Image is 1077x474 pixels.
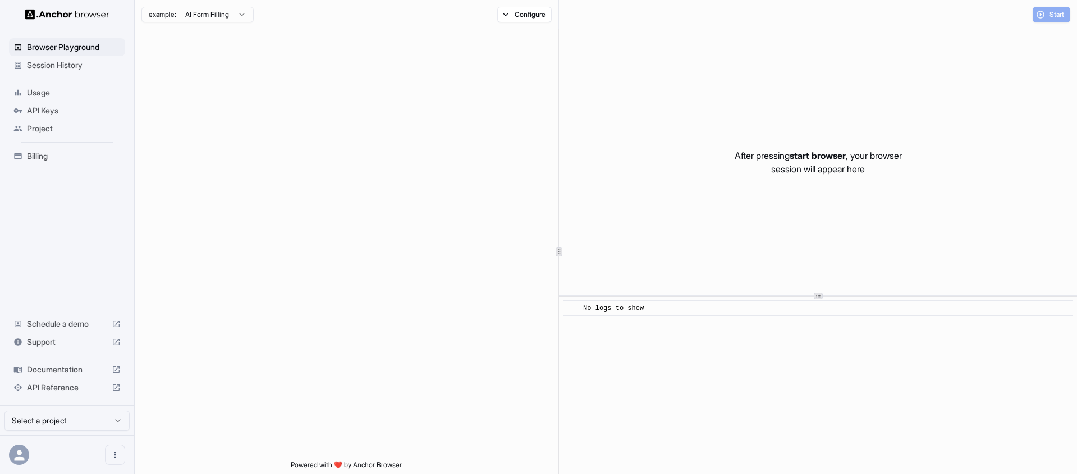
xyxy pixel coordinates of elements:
[27,105,121,116] span: API Keys
[9,84,125,102] div: Usage
[291,461,402,474] span: Powered with ❤️ by Anchor Browser
[790,150,846,161] span: start browser
[27,87,121,98] span: Usage
[583,304,644,312] span: No logs to show
[9,120,125,138] div: Project
[27,42,121,53] span: Browser Playground
[9,38,125,56] div: Browser Playground
[9,333,125,351] div: Support
[27,336,107,348] span: Support
[9,56,125,74] div: Session History
[27,364,107,375] span: Documentation
[25,9,109,20] img: Anchor Logo
[9,361,125,379] div: Documentation
[105,445,125,465] button: Open menu
[569,303,575,314] span: ​
[27,60,121,71] span: Session History
[9,315,125,333] div: Schedule a demo
[27,382,107,393] span: API Reference
[9,102,125,120] div: API Keys
[735,149,902,176] p: After pressing , your browser session will appear here
[9,147,125,165] div: Billing
[27,318,107,330] span: Schedule a demo
[27,151,121,162] span: Billing
[9,379,125,396] div: API Reference
[27,123,121,134] span: Project
[149,10,176,19] span: example:
[497,7,552,22] button: Configure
